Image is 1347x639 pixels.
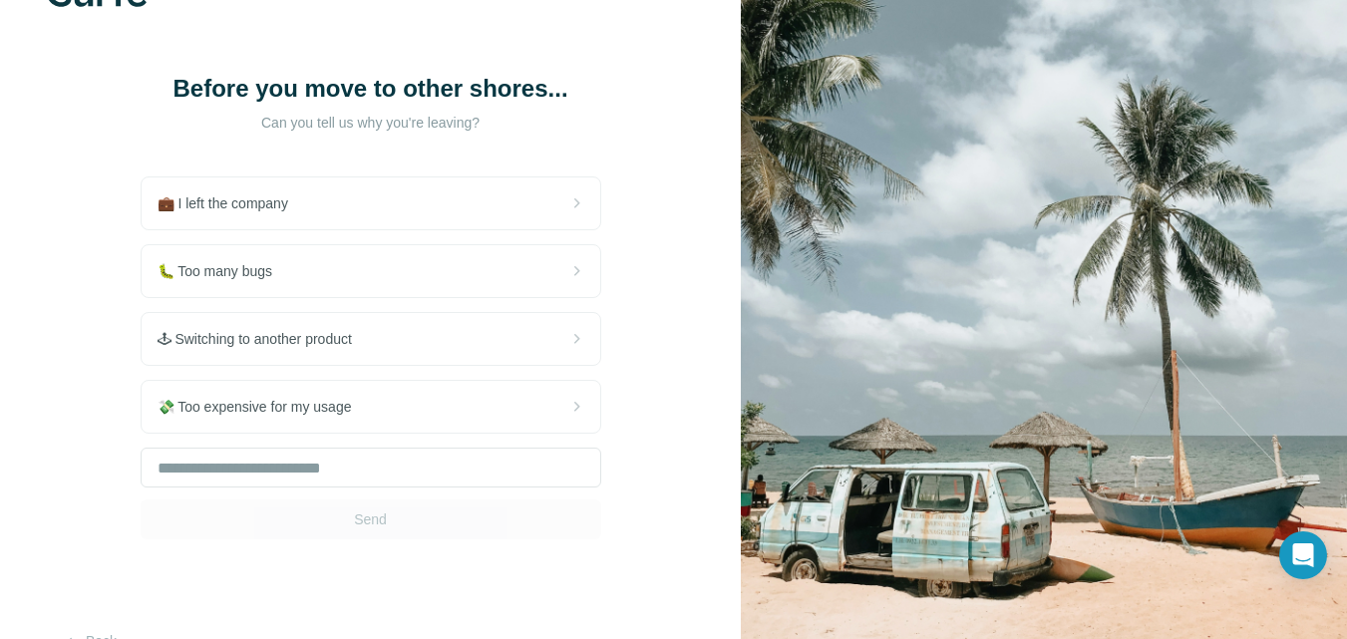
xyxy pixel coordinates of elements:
[158,329,368,349] span: 🕹 Switching to another product
[171,73,570,105] h1: Before you move to other shores...
[158,397,368,417] span: 💸 Too expensive for my usage
[1279,531,1327,579] div: Open Intercom Messenger
[158,261,289,281] span: 🐛 Too many bugs
[171,113,570,133] p: Can you tell us why you're leaving?
[158,193,304,213] span: 💼 I left the company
